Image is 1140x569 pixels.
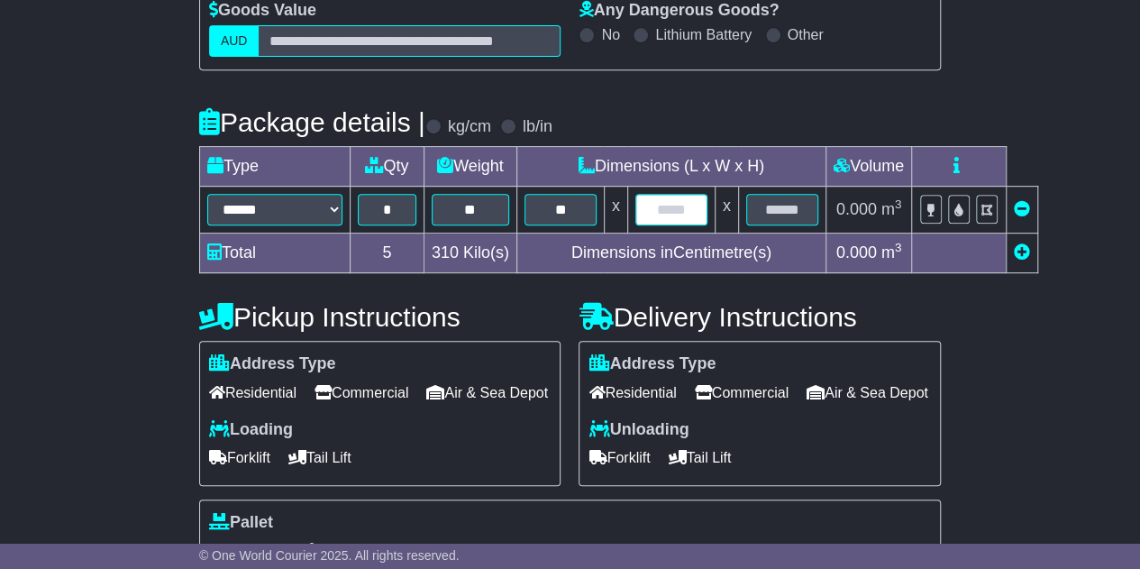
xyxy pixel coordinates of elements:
span: Air & Sea Depot [426,379,548,407]
label: Loading [209,420,293,440]
span: Non Stackable [305,537,413,564]
span: Air & Sea Depot [807,379,928,407]
span: 0.000 [836,200,877,218]
td: x [604,187,627,234]
td: Total [199,234,350,273]
span: 0.000 [836,243,877,262]
span: Residential [588,379,676,407]
span: Stackable [209,537,287,564]
label: Unloading [588,420,689,440]
span: Tail Lift [668,444,731,472]
td: Weight [424,147,516,187]
label: Any Dangerous Goods? [579,1,779,21]
h4: Package details | [199,107,425,137]
span: Commercial [315,379,408,407]
span: 310 [432,243,459,262]
label: Other [788,26,824,43]
label: Address Type [588,354,716,374]
span: m [881,200,902,218]
td: Volume [825,147,911,187]
sup: 3 [895,197,902,211]
a: Add new item [1014,243,1030,262]
label: Address Type [209,354,336,374]
label: kg/cm [448,117,491,137]
label: Pallet [209,513,273,533]
label: lb/in [523,117,552,137]
label: No [601,26,619,43]
span: m [881,243,902,262]
span: © One World Courier 2025. All rights reserved. [199,548,460,563]
sup: 3 [895,241,902,254]
span: Forklift [209,444,270,472]
label: Lithium Battery [655,26,752,43]
span: Tail Lift [288,444,351,472]
span: Commercial [695,379,789,407]
a: Remove this item [1014,200,1030,218]
td: x [715,187,738,234]
td: Dimensions in Centimetre(s) [516,234,825,273]
h4: Pickup Instructions [199,302,561,332]
span: Residential [209,379,296,407]
td: 5 [350,234,424,273]
label: Goods Value [209,1,316,21]
td: Kilo(s) [424,234,516,273]
label: AUD [209,25,260,57]
h4: Delivery Instructions [579,302,941,332]
span: Forklift [588,444,650,472]
td: Dimensions (L x W x H) [516,147,825,187]
td: Type [199,147,350,187]
td: Qty [350,147,424,187]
